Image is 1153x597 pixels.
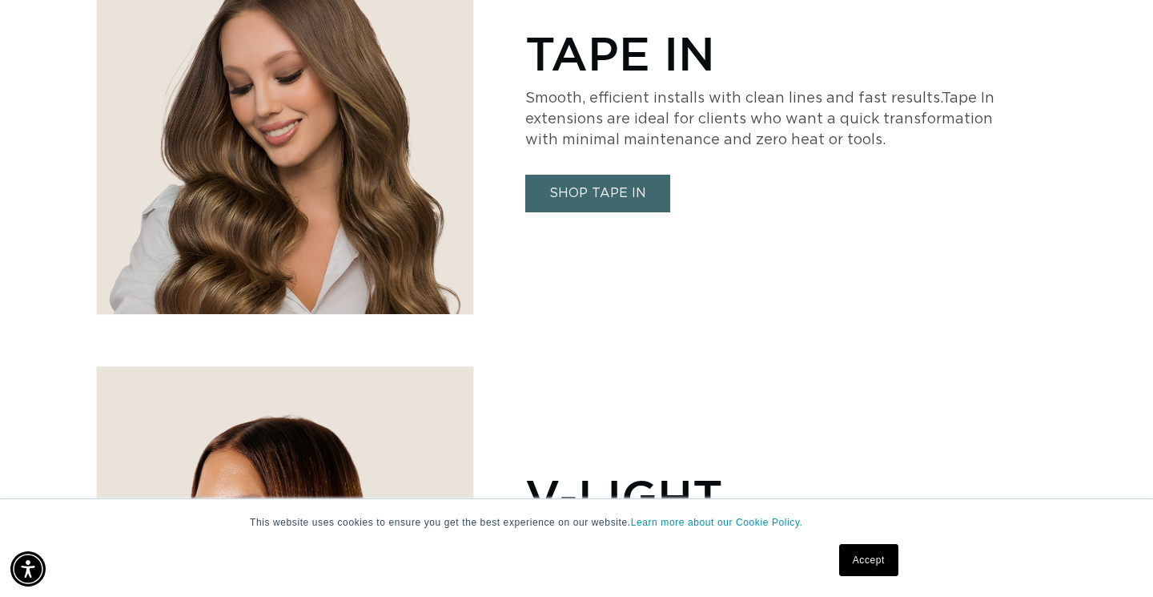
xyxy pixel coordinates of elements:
[10,551,46,587] div: Accessibility Menu
[250,515,903,530] p: This website uses cookies to ensure you get the best experience on our website.
[525,175,670,212] a: SHOP TAPE IN
[525,469,1006,523] p: V-LIGHT
[839,544,898,576] a: Accept
[631,517,803,528] a: Learn more about our Cookie Policy.
[525,88,1006,151] p: Smooth, efficient installs with clean lines and fast results.Tape In extensions are ideal for cli...
[1073,520,1153,597] iframe: Chat Widget
[525,26,1006,80] p: TAPE IN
